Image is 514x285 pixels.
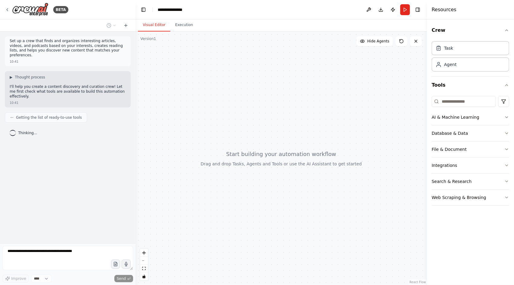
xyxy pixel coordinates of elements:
button: Click to speak your automation idea [122,260,131,269]
div: Integrations [432,162,457,168]
button: toggle interactivity [140,273,148,280]
button: zoom in [140,249,148,257]
button: Search & Research [432,174,509,189]
button: Execution [170,19,198,31]
button: Crew [432,22,509,39]
h4: Resources [432,6,457,13]
div: Database & Data [432,130,468,136]
button: Improve [2,275,29,283]
button: Switch to previous chat [104,22,119,29]
div: File & Document [432,146,467,152]
div: BETA [53,6,68,13]
div: Search & Research [432,178,472,184]
div: Task [444,45,453,51]
nav: breadcrumb [158,7,189,13]
button: Upload files [111,260,120,269]
button: Hide Agents [356,36,393,46]
div: AI & Machine Learning [432,114,479,120]
div: Crew [432,39,509,76]
button: File & Document [432,141,509,157]
span: ▶ [10,75,12,80]
div: Version 1 [140,36,156,41]
p: I'll help you create a content discovery and curation crew! Let me first check what tools are ava... [10,85,126,99]
button: Visual Editor [138,19,170,31]
div: 10:41 [10,101,18,105]
span: Thought process [15,75,45,80]
button: Hide right sidebar [414,5,422,14]
button: Send [114,275,133,282]
span: Getting the list of ready-to-use tools [16,115,82,120]
div: Agent [444,61,457,68]
button: Start a new chat [121,22,131,29]
span: Hide Agents [367,39,389,44]
img: Logo [12,3,48,16]
button: ▶Thought process [10,75,45,80]
div: React Flow controls [140,249,148,280]
button: AI & Machine Learning [432,109,509,125]
div: Web Scraping & Browsing [432,194,486,200]
button: Web Scraping & Browsing [432,190,509,205]
button: Hide left sidebar [139,5,148,14]
button: Database & Data [432,125,509,141]
span: Improve [11,276,26,281]
button: Tools [432,77,509,94]
p: Set up a crew that finds and organizes interesting articles, videos, and podcasts based on your i... [10,39,126,58]
span: Send [117,276,126,281]
span: Thinking... [18,131,37,135]
div: 10:41 [10,59,18,64]
button: Integrations [432,157,509,173]
div: Tools [432,94,509,210]
a: React Flow attribution [410,280,426,284]
button: zoom out [140,257,148,265]
button: fit view [140,265,148,273]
